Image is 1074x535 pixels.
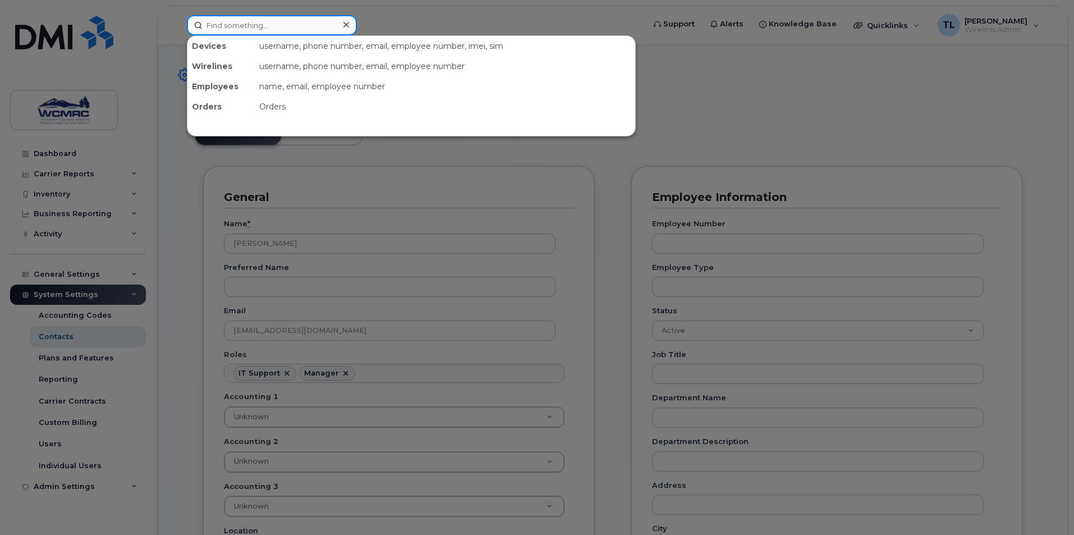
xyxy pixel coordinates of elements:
div: Employees [187,76,255,97]
div: Orders [255,97,635,117]
div: Devices [187,36,255,56]
div: username, phone number, email, employee number [255,56,635,76]
div: name, email, employee number [255,76,635,97]
div: username, phone number, email, employee number, imei, sim [255,36,635,56]
div: Orders [187,97,255,117]
div: Wirelines [187,56,255,76]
